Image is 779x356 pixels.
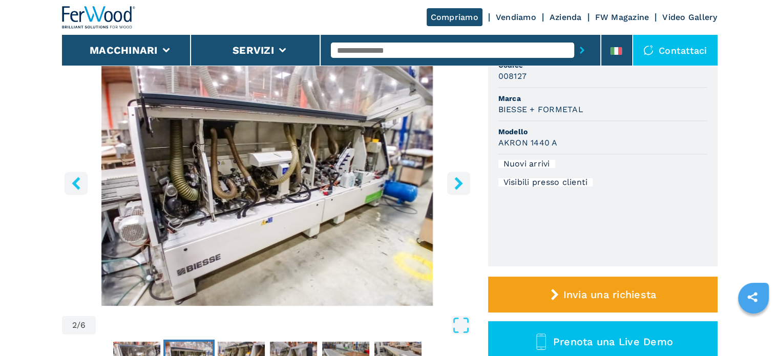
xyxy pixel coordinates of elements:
[90,44,158,56] button: Macchinari
[488,277,718,312] button: Invia una richiesta
[233,44,274,56] button: Servizi
[550,12,582,22] a: Azienda
[498,127,707,137] span: Modello
[595,12,649,22] a: FW Magazine
[574,38,590,62] button: submit-button
[662,12,717,22] a: Video Gallery
[65,172,88,195] button: left-button
[498,93,707,103] span: Marca
[72,321,77,329] span: 2
[498,178,593,186] div: Visibili presso clienti
[740,284,765,310] a: sharethis
[498,160,555,168] div: Nuovi arrivi
[498,103,583,115] h3: BIESSE + FORMETAL
[427,8,482,26] a: Compriamo
[98,316,470,334] button: Open Fullscreen
[553,336,673,348] span: Prenota una Live Demo
[643,45,654,55] img: Contattaci
[62,57,473,306] div: Go to Slide 2
[498,137,558,149] h3: AKRON 1440 A
[62,6,136,29] img: Ferwood
[496,12,536,22] a: Vendiamo
[735,310,771,348] iframe: Chat
[77,321,80,329] span: /
[633,35,718,66] div: Contattaci
[498,70,527,82] h3: 008127
[80,321,86,329] span: 6
[447,172,470,195] button: right-button
[563,288,656,301] span: Invia una richiesta
[62,57,473,306] img: Bordatrice Singola BIESSE + FORMETAL AKRON 1440 A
